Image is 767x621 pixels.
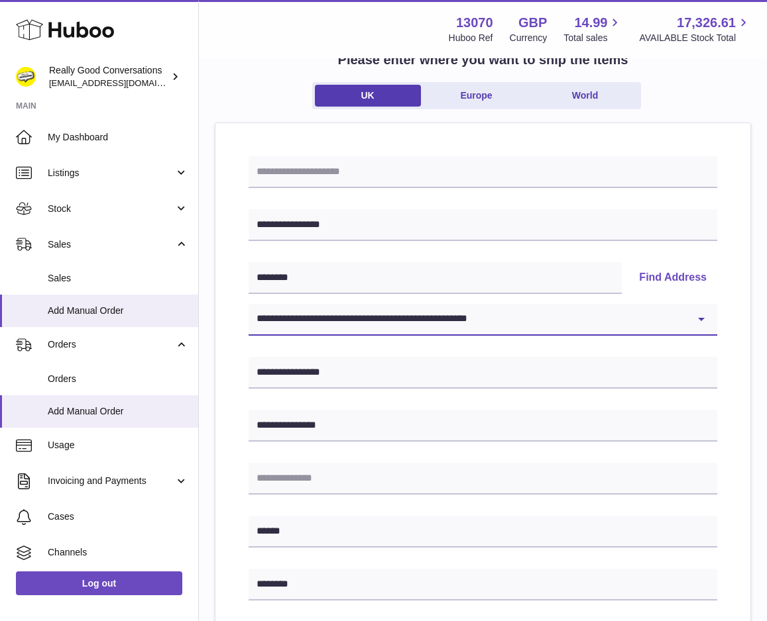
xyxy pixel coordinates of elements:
[48,475,174,487] span: Invoicing and Payments
[628,262,717,294] button: Find Address
[456,14,493,32] strong: 13070
[49,64,168,89] div: Really Good Conversations
[48,272,188,285] span: Sales
[532,85,638,107] a: World
[48,238,174,251] span: Sales
[677,14,736,32] span: 17,326.61
[518,14,547,32] strong: GBP
[48,305,188,317] span: Add Manual Order
[16,571,182,595] a: Log out
[563,32,622,44] span: Total sales
[16,67,36,87] img: hello@reallygoodconversations.co
[48,338,174,351] span: Orders
[48,131,188,144] span: My Dashboard
[49,77,195,88] span: [EMAIL_ADDRESS][DOMAIN_NAME]
[48,546,188,559] span: Channels
[639,14,751,44] a: 17,326.61 AVAILABLE Stock Total
[48,405,188,418] span: Add Manual Order
[48,167,174,179] span: Listings
[574,14,607,32] span: 14.99
[510,32,548,44] div: Currency
[338,51,628,69] h2: Please enter where you want to ship the items
[48,439,188,452] span: Usage
[315,85,421,107] a: UK
[48,510,188,523] span: Cases
[449,32,493,44] div: Huboo Ref
[639,32,751,44] span: AVAILABLE Stock Total
[48,203,174,215] span: Stock
[424,85,530,107] a: Europe
[563,14,622,44] a: 14.99 Total sales
[48,373,188,385] span: Orders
